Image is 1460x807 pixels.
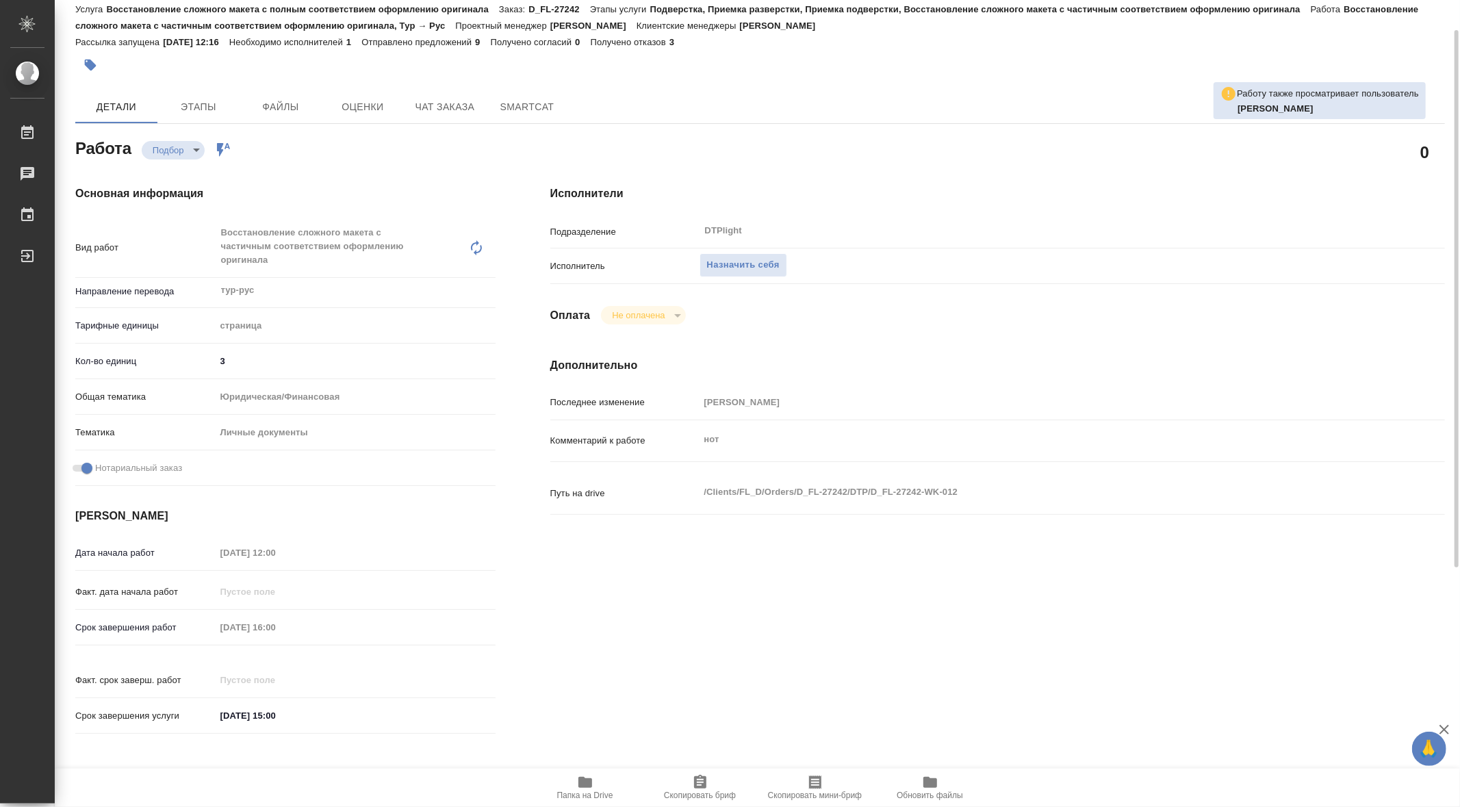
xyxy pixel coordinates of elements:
[700,481,1370,504] textarea: /Clients/FL_D/Orders/D_FL-27242/DTP/D_FL-27242-WK-012
[768,791,862,800] span: Скопировать мини-бриф
[550,396,700,409] p: Последнее изменение
[75,37,163,47] p: Рассылка запущена
[166,99,231,116] span: Этапы
[494,99,560,116] span: SmartCat
[75,508,496,524] h4: [PERSON_NAME]
[591,37,669,47] p: Получено отказов
[528,4,589,14] p: D_FL-27242
[557,791,613,800] span: Папка на Drive
[700,253,787,277] button: Назначить себя
[550,21,637,31] p: [PERSON_NAME]
[75,319,216,333] p: Тарифные единицы
[491,37,576,47] p: Получено согласий
[142,141,205,159] div: Подбор
[75,709,216,723] p: Срок завершения услуги
[75,4,106,14] p: Услуга
[1418,734,1441,763] span: 🙏
[700,428,1370,451] textarea: нот
[75,185,496,202] h4: Основная информация
[590,4,650,14] p: Этапы услуги
[1237,87,1419,101] p: Работу также просматривает пользователь
[601,306,685,324] div: Подбор
[163,37,229,47] p: [DATE] 12:16
[475,37,490,47] p: 9
[84,99,149,116] span: Детали
[75,285,216,298] p: Направление перевода
[216,385,496,409] div: Юридическая/Финансовая
[95,461,182,475] span: Нотариальный заказ
[216,314,496,337] div: страница
[216,543,335,563] input: Пустое поле
[740,21,826,31] p: [PERSON_NAME]
[216,582,335,602] input: Пустое поле
[550,487,700,500] p: Путь на drive
[1420,140,1429,164] h2: 0
[75,674,216,687] p: Факт. срок заверш. работ
[643,769,758,807] button: Скопировать бриф
[550,357,1445,374] h4: Дополнительно
[550,185,1445,202] h4: Исполнители
[216,670,335,690] input: Пустое поле
[528,769,643,807] button: Папка на Drive
[248,99,313,116] span: Файлы
[1412,732,1446,766] button: 🙏
[216,706,335,726] input: ✎ Введи что-нибудь
[650,4,1311,14] p: Подверстка, Приемка разверстки, Приемка подверстки, Восстановление сложного макета с частичным со...
[149,144,188,156] button: Подбор
[75,355,216,368] p: Кол-во единиц
[897,791,963,800] span: Обновить файлы
[75,241,216,255] p: Вид работ
[550,225,700,239] p: Подразделение
[758,769,873,807] button: Скопировать мини-бриф
[75,621,216,635] p: Срок завершения работ
[664,791,736,800] span: Скопировать бриф
[346,37,361,47] p: 1
[75,546,216,560] p: Дата начала работ
[216,351,496,371] input: ✎ Введи что-нибудь
[75,390,216,404] p: Общая тематика
[216,421,496,444] div: Личные документы
[700,392,1370,412] input: Пустое поле
[550,259,700,273] p: Исполнитель
[216,617,335,637] input: Пустое поле
[75,50,105,80] button: Добавить тэг
[707,257,780,273] span: Назначить себя
[575,37,590,47] p: 0
[330,99,396,116] span: Оценки
[499,4,528,14] p: Заказ:
[229,37,346,47] p: Необходимо исполнителей
[550,307,591,324] h4: Оплата
[106,4,499,14] p: Восстановление сложного макета с полным соответствием оформлению оригинала
[361,37,475,47] p: Отправлено предложений
[75,135,131,159] h2: Работа
[1311,4,1344,14] p: Работа
[669,37,684,47] p: 3
[455,21,550,31] p: Проектный менеджер
[75,585,216,599] p: Факт. дата начала работ
[412,99,478,116] span: Чат заказа
[608,309,669,321] button: Не оплачена
[75,426,216,439] p: Тематика
[550,434,700,448] p: Комментарий к работе
[637,21,740,31] p: Клиентские менеджеры
[873,769,988,807] button: Обновить файлы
